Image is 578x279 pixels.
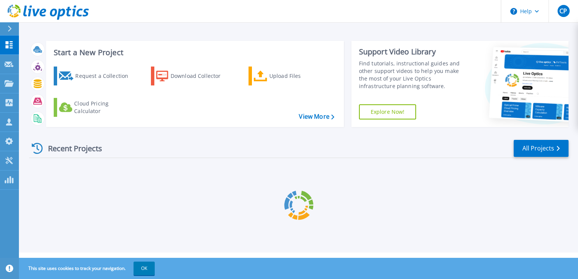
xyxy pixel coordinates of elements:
[171,68,231,84] div: Download Collector
[54,48,334,57] h3: Start a New Project
[21,262,155,275] span: This site uses cookies to track your navigation.
[29,139,112,158] div: Recent Projects
[359,47,468,57] div: Support Video Library
[359,104,416,119] a: Explore Now!
[74,100,135,115] div: Cloud Pricing Calculator
[559,8,567,14] span: CP
[151,67,235,85] a: Download Collector
[134,262,155,275] button: OK
[75,68,136,84] div: Request a Collection
[359,60,468,90] div: Find tutorials, instructional guides and other support videos to help you make the most of your L...
[514,140,569,157] a: All Projects
[54,98,138,117] a: Cloud Pricing Calculator
[249,67,333,85] a: Upload Files
[54,67,138,85] a: Request a Collection
[299,113,334,120] a: View More
[269,68,330,84] div: Upload Files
